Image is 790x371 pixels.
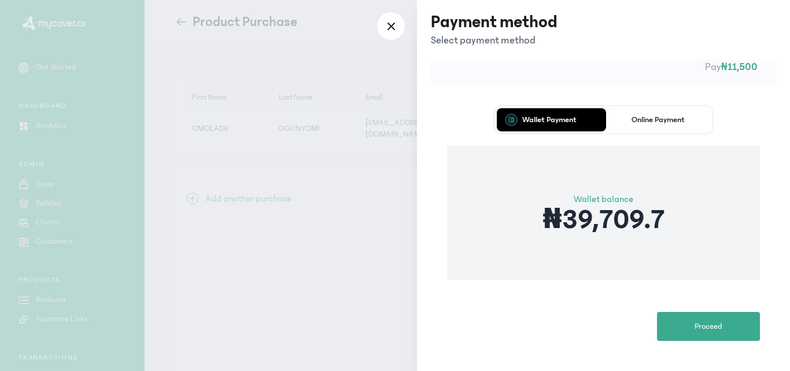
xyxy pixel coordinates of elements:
span: ₦11,500 [721,61,758,73]
button: Wallet Payment [497,108,601,131]
button: Proceed [657,312,760,341]
p: Select payment method [431,32,558,49]
p: ₦39,709.7 [542,206,664,234]
span: Proceed [695,321,722,333]
p: Wallet balance [542,192,664,206]
p: Online Payment [632,116,685,124]
p: Pay [449,59,758,75]
button: Online Payment [606,108,711,131]
h3: Payment method [431,12,558,32]
p: Wallet Payment [522,116,577,124]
